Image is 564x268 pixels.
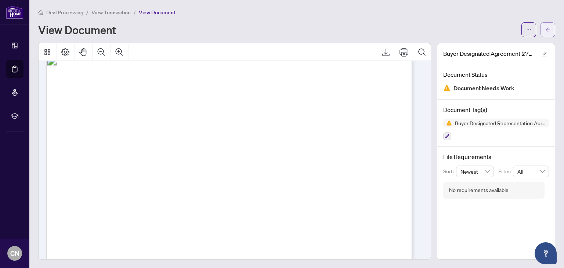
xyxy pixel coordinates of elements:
h4: Document Tag(s) [443,105,549,114]
span: All [517,166,545,177]
p: Sort: [443,167,456,175]
li: / [134,8,136,17]
h4: Document Status [443,70,549,79]
span: Newest [460,166,490,177]
p: Filter: [498,167,513,175]
h1: View Document [38,24,116,36]
span: Deal Processing [46,9,83,16]
img: Status Icon [443,119,452,127]
h4: File Requirements [443,152,549,161]
span: Document Needs Work [453,83,514,93]
span: home [38,10,43,15]
img: logo [6,6,23,19]
span: View Document [139,9,176,16]
span: CN [10,248,19,258]
span: View Transaction [91,9,131,16]
span: Buyer Designated Representation Agreement [452,120,549,126]
span: arrow-left [545,27,550,32]
span: edit [542,51,547,57]
li: / [86,8,88,17]
img: Document Status [443,84,451,92]
span: ellipsis [526,27,531,32]
button: Open asap [535,242,557,264]
span: Buyer Designated Agreement 275 Main W.pdf [443,49,535,58]
div: No requirements available [449,186,509,194]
